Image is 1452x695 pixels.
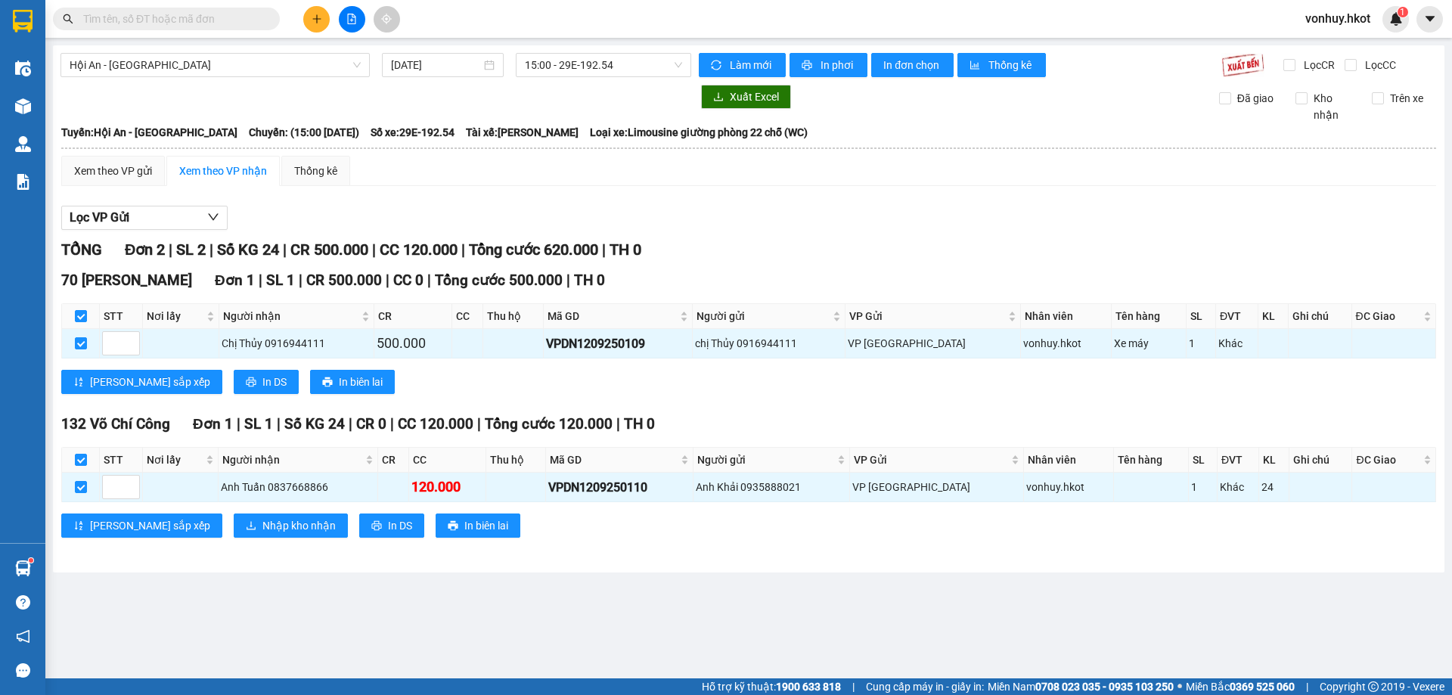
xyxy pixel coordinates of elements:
span: download [713,92,724,104]
img: logo-vxr [13,10,33,33]
span: Đơn 2 [125,240,165,259]
div: VP [GEOGRAPHIC_DATA] [852,479,1021,495]
span: Lọc VP Gửi [70,208,129,227]
span: In biên lai [464,517,508,534]
span: Tổng cước 120.000 [485,415,613,433]
span: | [602,240,606,259]
button: bar-chartThống kê [957,53,1046,77]
span: Tài xế: [PERSON_NAME] [466,124,579,141]
span: VP Gửi [854,451,1008,468]
th: KL [1258,304,1289,329]
span: copyright [1368,681,1379,692]
th: CC [409,448,486,473]
span: down [207,211,219,223]
span: Đơn 1 [193,415,233,433]
button: downloadXuất Excel [701,85,791,109]
span: Lọc CC [1359,57,1398,73]
div: 120.000 [411,476,483,498]
strong: 0708 023 035 - 0935 103 250 [1035,681,1174,693]
span: Đã giao [1231,90,1280,107]
input: 12/09/2025 [391,57,481,73]
img: solution-icon [15,174,31,190]
button: sort-ascending[PERSON_NAME] sắp xếp [61,370,222,394]
span: Kho nhận [1308,90,1360,123]
span: Thống kê [988,57,1034,73]
span: Mã GD [548,308,677,324]
span: Số KG 24 [217,240,279,259]
th: Nhân viên [1021,304,1112,329]
span: | [277,415,281,433]
div: Anh Khải 0935888021 [696,479,846,495]
span: | [390,415,394,433]
span: | [372,240,376,259]
button: file-add [339,6,365,33]
span: In DS [262,374,287,390]
th: Tên hàng [1112,304,1187,329]
button: In đơn chọn [871,53,954,77]
span: sync [711,60,724,72]
span: Hỗ trợ kỹ thuật: [702,678,841,695]
span: VP Gửi [849,308,1005,324]
span: [PERSON_NAME] sắp xếp [90,374,210,390]
span: Tổng cước 620.000 [469,240,598,259]
span: Đơn 1 [215,271,255,289]
img: 9k= [1221,53,1264,77]
div: Khác [1220,479,1256,495]
span: | [616,415,620,433]
button: printerIn DS [359,513,424,538]
button: printerIn biên lai [436,513,520,538]
span: printer [448,520,458,532]
span: | [566,271,570,289]
span: 1 [1400,7,1405,17]
div: 1 [1189,335,1212,352]
th: Thu hộ [483,304,544,329]
span: | [169,240,172,259]
span: In đơn chọn [883,57,942,73]
strong: 0369 525 060 [1230,681,1295,693]
span: sort-ascending [73,377,84,389]
span: ⚪️ [1177,684,1182,690]
span: Nơi lấy [147,308,203,324]
button: printerIn biên lai [310,370,395,394]
span: In DS [388,517,412,534]
th: Tên hàng [1114,448,1189,473]
span: Người nhận [222,451,362,468]
span: TH 0 [610,240,641,259]
span: printer [371,520,382,532]
td: VP Đà Nẵng [845,329,1021,358]
span: Số KG 24 [284,415,345,433]
span: | [461,240,465,259]
span: aim [381,14,392,24]
td: VPDN1209250110 [546,473,693,502]
span: | [1306,678,1308,695]
th: Ghi chú [1289,304,1352,329]
th: SL [1187,304,1215,329]
button: printerIn phơi [790,53,867,77]
span: | [386,271,389,289]
span: CR 500.000 [290,240,368,259]
span: question-circle [16,595,30,610]
span: Nơi lấy [147,451,203,468]
span: | [427,271,431,289]
span: Nhập kho nhận [262,517,336,534]
span: Hội An - Hà Nội [70,54,361,76]
sup: 1 [1398,7,1408,17]
span: Cung cấp máy in - giấy in: [866,678,984,695]
span: | [477,415,481,433]
span: In phơi [821,57,855,73]
th: CC [452,304,483,329]
th: Nhân viên [1024,448,1114,473]
span: Miền Nam [988,678,1174,695]
button: sort-ascending[PERSON_NAME] sắp xếp [61,513,222,538]
span: | [349,415,352,433]
span: SL 1 [244,415,273,433]
div: Chị Thủy 0916944111 [222,335,371,352]
span: | [209,240,213,259]
span: download [246,520,256,532]
div: Xem theo VP gửi [74,163,152,179]
span: 70 [PERSON_NAME] [61,271,192,289]
th: Thu hộ [486,448,546,473]
span: ĐC Giao [1356,451,1419,468]
img: warehouse-icon [15,61,31,76]
span: CC 120.000 [380,240,458,259]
